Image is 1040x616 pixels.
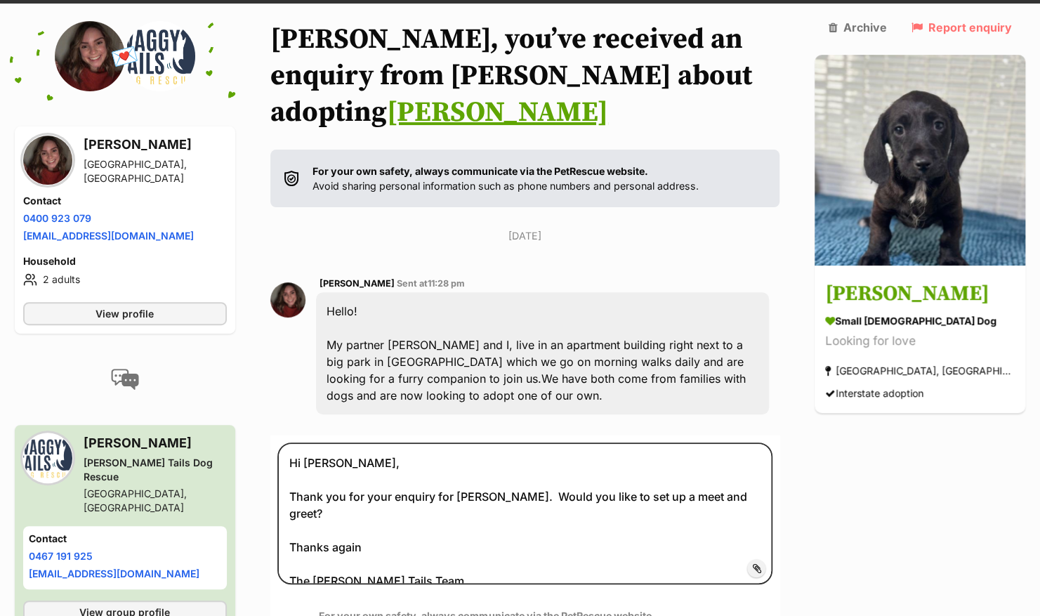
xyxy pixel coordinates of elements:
span: 11:28 pm [428,278,465,289]
img: Waggy Tails Dog Rescue profile pic [125,21,195,91]
a: 0467 191 925 [29,550,93,562]
a: [PERSON_NAME] [387,95,608,130]
div: Looking for love [825,332,1015,351]
a: 0400 923 079 [23,212,91,224]
div: [GEOGRAPHIC_DATA], [GEOGRAPHIC_DATA] [84,487,227,515]
div: [GEOGRAPHIC_DATA], [GEOGRAPHIC_DATA] [825,362,1015,381]
div: small [DEMOGRAPHIC_DATA] Dog [825,314,1015,329]
p: Avoid sharing personal information such as phone numbers and personal address. [312,164,699,194]
span: [PERSON_NAME] [320,278,395,289]
a: [EMAIL_ADDRESS][DOMAIN_NAME] [29,568,199,579]
h3: [PERSON_NAME] [84,135,227,155]
span: 💌 [109,41,140,72]
img: Waggy Tails Dog Rescue profile pic [23,433,72,483]
div: Interstate adoption [825,384,923,403]
h1: [PERSON_NAME], you’ve received an enquiry from [PERSON_NAME] about adopting [270,21,780,131]
span: Sent at [397,278,465,289]
img: conversation-icon-4a6f8262b818ee0b60e3300018af0b2d0b884aa5de6e9bcb8d3d4eeb1a70a7c4.svg [111,369,139,390]
a: Archive [829,21,887,34]
div: [PERSON_NAME] Tails Dog Rescue [84,456,227,484]
img: Hannah Carpendale profile pic [23,136,72,185]
strong: For your own safety, always communicate via the PetRescue website. [312,165,648,177]
img: Hannah Carpendale profile pic [270,282,305,317]
div: [GEOGRAPHIC_DATA], [GEOGRAPHIC_DATA] [84,157,227,185]
h4: Household [23,254,227,268]
h4: Contact [23,194,227,208]
a: [EMAIL_ADDRESS][DOMAIN_NAME] [23,230,194,242]
div: Hello! My partner [PERSON_NAME] and I, live in an apartment building right next to a big park in ... [316,292,770,414]
a: View profile [23,302,227,325]
h4: Contact [29,532,221,546]
a: Report enquiry [911,21,1012,34]
img: Hannah Carpendale profile pic [55,21,125,91]
img: Dudley [815,55,1025,266]
a: [PERSON_NAME] small [DEMOGRAPHIC_DATA] Dog Looking for love [GEOGRAPHIC_DATA], [GEOGRAPHIC_DATA] ... [815,268,1025,414]
p: [DATE] [270,228,780,243]
h3: [PERSON_NAME] [84,433,227,453]
h3: [PERSON_NAME] [825,279,1015,310]
li: 2 adults [23,271,227,288]
span: View profile [96,306,154,321]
